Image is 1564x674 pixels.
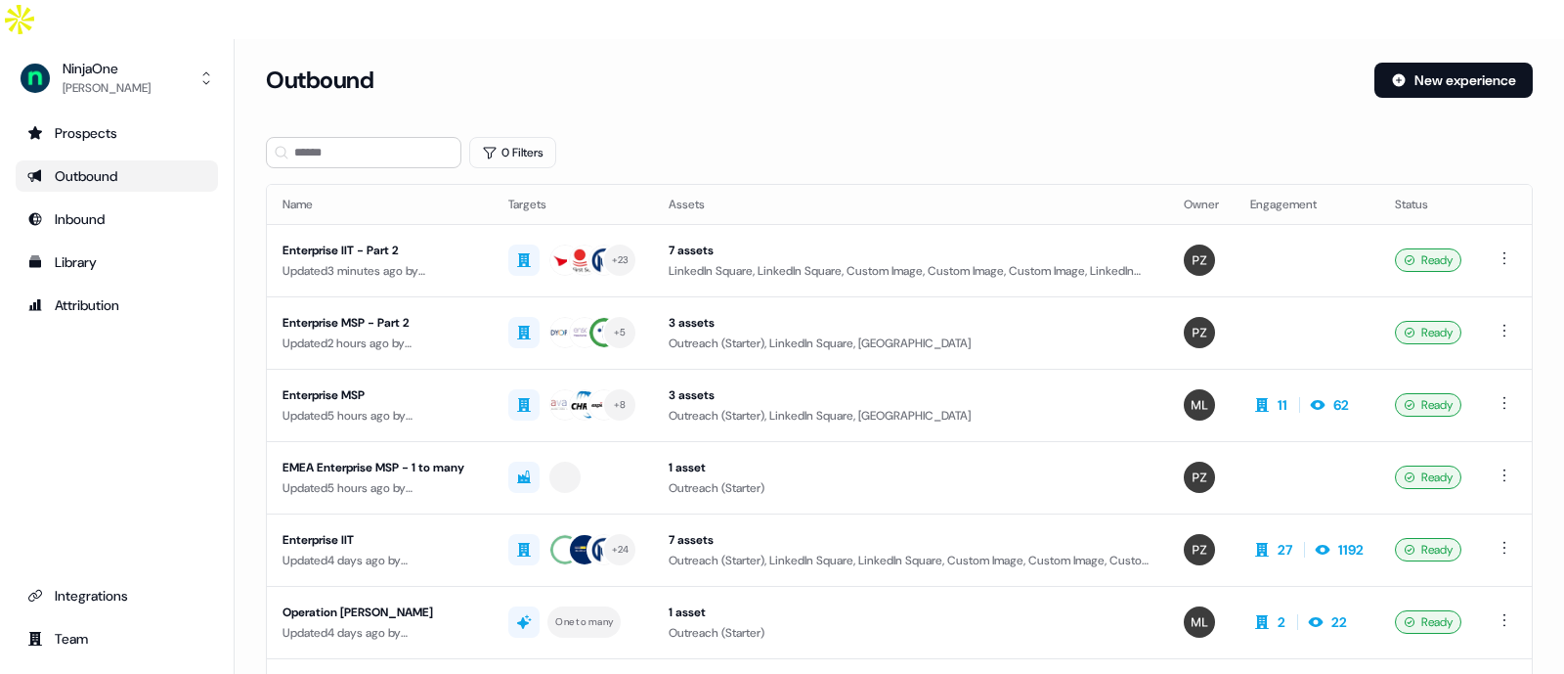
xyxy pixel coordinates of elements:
[612,251,630,269] div: + 23
[1278,540,1292,560] div: 27
[63,59,151,78] div: NinjaOne
[1379,185,1477,224] th: Status
[1235,185,1379,224] th: Engagement
[669,334,1152,353] div: Outreach (Starter), LinkedIn Square, [GEOGRAPHIC_DATA]
[1184,607,1215,638] img: Megan
[16,117,218,149] a: Go to prospects
[669,241,1152,260] div: 7 assets
[16,247,218,278] a: Go to templates
[27,629,206,649] div: Team
[669,261,1152,281] div: LinkedIn Square, LinkedIn Square, Custom Image, Custom Image, Custom Image, LinkedIn Square, Outr...
[1278,612,1285,632] div: 2
[282,406,477,426] div: Updated 5 hours ago by [PERSON_NAME]
[614,396,627,414] div: + 8
[669,551,1152,570] div: Outreach (Starter), LinkedIn Square, LinkedIn Square, Custom Image, Custom Image, Custom Image, L...
[282,385,477,405] div: Enterprise MSP
[16,623,218,654] a: Go to team
[1395,466,1461,489] div: Ready
[669,603,1152,622] div: 1 asset
[16,290,218,321] a: Go to attribution
[266,66,373,95] h3: Outbound
[282,458,477,477] div: EMEA Enterprise MSP - 1 to many
[1184,245,1215,276] img: Petra
[669,313,1152,333] div: 3 assets
[614,324,627,341] div: + 5
[1331,612,1347,632] div: 22
[282,478,477,498] div: Updated 5 hours ago by [PERSON_NAME]
[493,185,653,224] th: Targets
[1278,395,1287,415] div: 11
[282,603,477,622] div: Operation [PERSON_NAME]
[1168,185,1235,224] th: Owner
[27,252,206,272] div: Library
[669,458,1152,477] div: 1 asset
[282,241,477,260] div: Enterprise IIT - Part 2
[63,78,151,98] div: [PERSON_NAME]
[27,123,206,143] div: Prospects
[16,203,218,235] a: Go to Inbound
[1184,462,1215,493] img: Petra
[669,478,1152,498] div: Outreach (Starter)
[653,185,1168,224] th: Assets
[669,406,1152,426] div: Outreach (Starter), LinkedIn Square, [GEOGRAPHIC_DATA]
[282,551,477,570] div: Updated 4 days ago by [PERSON_NAME]
[267,185,493,224] th: Name
[27,166,206,186] div: Outbound
[16,160,218,192] a: Go to outbound experience
[669,530,1152,550] div: 7 assets
[27,586,206,606] div: Integrations
[1395,538,1461,562] div: Ready
[1395,321,1461,344] div: Ready
[669,385,1152,405] div: 3 assets
[1184,534,1215,565] img: Petra
[1184,389,1215,421] img: Megan
[1184,317,1215,348] img: Petra
[612,541,630,559] div: + 24
[282,623,477,643] div: Updated 4 days ago by [PERSON_NAME]
[27,209,206,229] div: Inbound
[669,623,1152,643] div: Outreach (Starter)
[1333,395,1349,415] div: 62
[1338,540,1364,560] div: 1192
[1374,63,1533,98] button: New experience
[16,580,218,611] a: Go to integrations
[1395,393,1461,417] div: Ready
[282,530,477,550] div: Enterprise IIT
[16,55,218,102] button: NinjaOne[PERSON_NAME]
[1395,610,1461,634] div: Ready
[469,137,556,168] button: 0 Filters
[282,334,477,353] div: Updated 2 hours ago by [PERSON_NAME]
[27,295,206,315] div: Attribution
[1395,248,1461,272] div: Ready
[555,613,613,631] div: One to many
[282,261,477,281] div: Updated 3 minutes ago by [PERSON_NAME]
[282,313,477,333] div: Enterprise MSP - Part 2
